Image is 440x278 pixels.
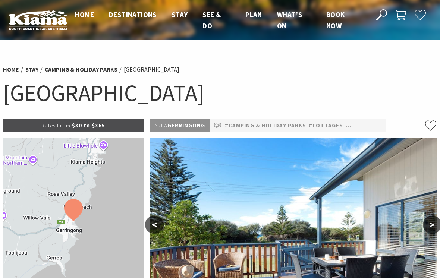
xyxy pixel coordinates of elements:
[3,119,144,132] p: $30 to $365
[225,121,306,130] a: #Camping & Holiday Parks
[277,10,302,30] span: What’s On
[326,10,345,30] span: Book now
[202,10,221,30] span: See & Do
[346,121,389,130] a: #Pet Friendly
[9,10,67,30] img: Kiama Logo
[45,66,117,73] a: Camping & Holiday Parks
[154,122,167,129] span: Area
[124,65,179,74] li: [GEOGRAPHIC_DATA]
[67,9,367,32] nav: Main Menu
[145,216,164,234] button: <
[150,119,210,132] p: Gerringong
[41,122,72,129] span: Rates From:
[172,10,188,19] span: Stay
[109,10,157,19] span: Destinations
[245,10,262,19] span: Plan
[309,121,343,130] a: #Cottages
[3,66,19,73] a: Home
[75,10,94,19] span: Home
[3,78,437,108] h1: [GEOGRAPHIC_DATA]
[25,66,38,73] a: Stay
